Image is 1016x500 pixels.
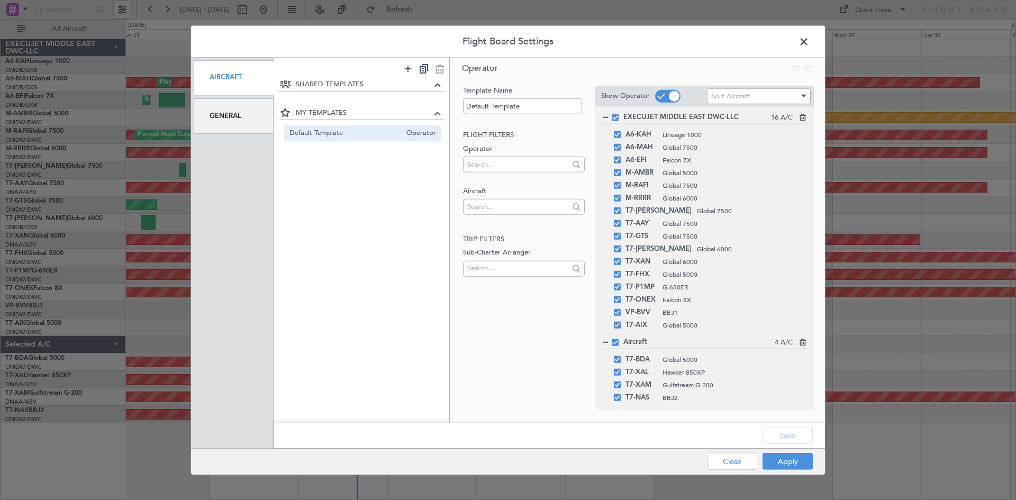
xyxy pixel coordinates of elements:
span: T7-XAL [625,366,657,378]
label: Operator [463,143,584,154]
h2: Trip filters [463,234,584,244]
span: Operator [401,128,436,139]
span: BBJ1 [663,307,808,317]
span: T7-ONEX [625,293,657,306]
label: Show Operator [601,91,650,102]
span: Lineage 1000 [663,130,808,139]
span: T7-BDA [625,353,657,366]
span: T7-XAN [625,255,657,268]
input: Search... [467,156,568,172]
button: Close [707,453,757,470]
header: Flight Board Settings [191,25,825,57]
span: Operator [462,62,498,74]
span: BBJ2 [663,393,798,402]
span: Global 7500 [663,219,808,228]
span: Default Template [289,128,402,139]
span: A6-KAH [625,128,657,141]
span: G-650ER [663,282,808,292]
span: Aircraft [623,337,775,348]
label: Template Name [463,85,584,96]
span: Global 5000 [663,168,808,177]
span: Global 6000 [663,257,808,266]
span: T7-AAY [625,217,657,230]
div: General [194,98,274,134]
span: T7-P1MP [625,280,657,293]
span: 16 A/C [771,113,793,123]
span: Falcon 8X [663,295,808,304]
span: Falcon 7X [663,155,808,165]
span: Sort Aircraft [711,92,750,101]
span: T7-NAS [625,391,657,404]
span: T7-[PERSON_NAME] [625,204,692,217]
span: A6-MAH [625,141,657,153]
span: Global 6000 [663,193,808,203]
span: VP-BVV [625,306,657,319]
span: Gulfstream G-200 [663,380,798,389]
span: M-RRRR [625,192,657,204]
span: M-AMBR [625,166,657,179]
button: Apply [763,453,813,470]
span: Hawker 850XP [663,367,798,377]
span: 4 A/C [775,338,793,348]
span: MY TEMPLATES [296,108,432,119]
span: M-RAFI [625,179,657,192]
h2: Flight filters [463,130,584,141]
span: EXECUJET MIDDLE EAST DWC-LLC [623,112,771,123]
label: Sub-Charter Arranger [463,248,584,258]
span: T7-FHX [625,268,657,280]
input: Search... [467,260,568,276]
span: T7-GTS [625,230,657,242]
span: T7-XAM [625,378,657,391]
span: Global 7500 [697,206,808,215]
span: Global 7500 [663,180,808,190]
span: SHARED TEMPLATES [296,79,432,90]
span: Global 6000 [697,244,808,253]
div: Aircraft [194,60,274,95]
span: Global 7500 [663,231,808,241]
span: T7-AIX [625,319,657,331]
span: Global 7500 [663,142,808,152]
input: Search... [467,198,568,214]
span: A6-EFI [625,153,657,166]
label: Aircraft [463,186,584,196]
span: Global 5000 [663,269,808,279]
span: Global 5000 [663,320,808,330]
span: Global 5000 [663,354,798,364]
span: T7-[PERSON_NAME] [625,242,692,255]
